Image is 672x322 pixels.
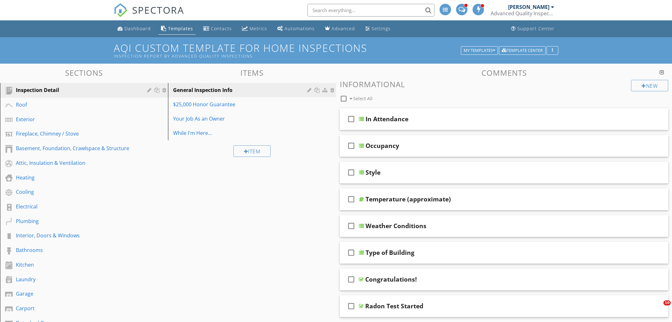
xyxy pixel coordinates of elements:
a: Metrics [239,23,270,35]
div: Roof [16,101,138,108]
a: Settings [363,23,393,35]
div: Cooling [16,188,138,196]
div: Your Job As an Owner [173,115,309,122]
div: Electrical [16,203,138,210]
div: Laundry [16,276,138,283]
div: Templates [168,25,193,31]
div: General Inspection Info [173,86,309,94]
div: Carport [16,304,138,312]
div: [PERSON_NAME] [508,4,549,10]
div: Plumbing [16,217,138,225]
div: Item [233,145,271,157]
div: Radon Test Started [365,302,423,310]
div: Inspection Report by Advanced Quality Inspections [114,53,463,59]
div: Advanced [332,25,355,31]
a: SPECTORA [114,9,184,22]
a: Advanced [322,23,358,35]
div: Style [366,169,380,176]
h3: Comments [340,68,668,77]
div: In Attendance [366,115,408,123]
div: Occupancy [366,142,399,150]
span: SPECTORA [132,3,184,17]
div: Settings [372,25,391,31]
a: Support Center [508,23,557,35]
div: Template Center [502,48,543,53]
i: check_box_outline_blank [346,138,356,153]
div: Basement, Foundation, Crawlspace & Structure [16,144,138,152]
div: While I'm Here... [173,129,309,137]
div: Support Center [517,25,554,31]
div: Kitchen [16,261,138,269]
span: Select All [353,95,373,101]
div: Type of Building [366,249,414,256]
div: Automations [285,25,315,31]
i: check_box_outline_blank [346,298,356,314]
div: Temperature (approximate) [366,195,451,203]
div: Contacts [211,25,232,31]
i: check_box_outline_blank [346,192,356,207]
i: check_box_outline_blank [346,111,356,127]
div: New [631,80,668,91]
input: Search everything... [307,4,434,17]
a: Templates [158,23,196,35]
div: My Templates [464,48,495,53]
i: check_box_outline_blank [346,165,356,180]
span: 10 [663,300,671,305]
a: Template Center [499,47,546,53]
iframe: Intercom live chat [650,300,666,316]
div: Heating [16,174,138,181]
div: Interior, Doors & Windows [16,232,138,239]
div: $25,000 Honor Guarantee [173,101,309,108]
div: Weather Conditions [366,222,427,230]
div: Attic, Insulation & Ventilation [16,159,138,167]
div: Fireplace, Chimney / Stove [16,130,138,137]
div: Congratulations! [365,276,417,283]
div: Advanced Quality Inspections LLC [491,10,554,17]
div: Garage [16,290,138,297]
i: check_box_outline_blank [346,245,356,260]
a: Automations (Advanced) [275,23,317,35]
i: check_box_outline_blank [346,218,356,234]
div: Dashboard [124,25,151,31]
div: Metrics [250,25,267,31]
button: Template Center [499,46,546,55]
button: My Templates [461,46,498,55]
h3: Items [168,68,336,77]
h3: Informational [340,80,668,88]
i: check_box_outline_blank [346,272,356,287]
img: The Best Home Inspection Software - Spectora [114,3,128,17]
div: Inspection Detail [16,86,138,94]
a: Dashboard [115,23,153,35]
h1: AQI Custom Template for Home Inspections [114,42,558,59]
div: Exterior [16,115,138,123]
a: Contacts [201,23,234,35]
div: Bathrooms [16,246,138,254]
